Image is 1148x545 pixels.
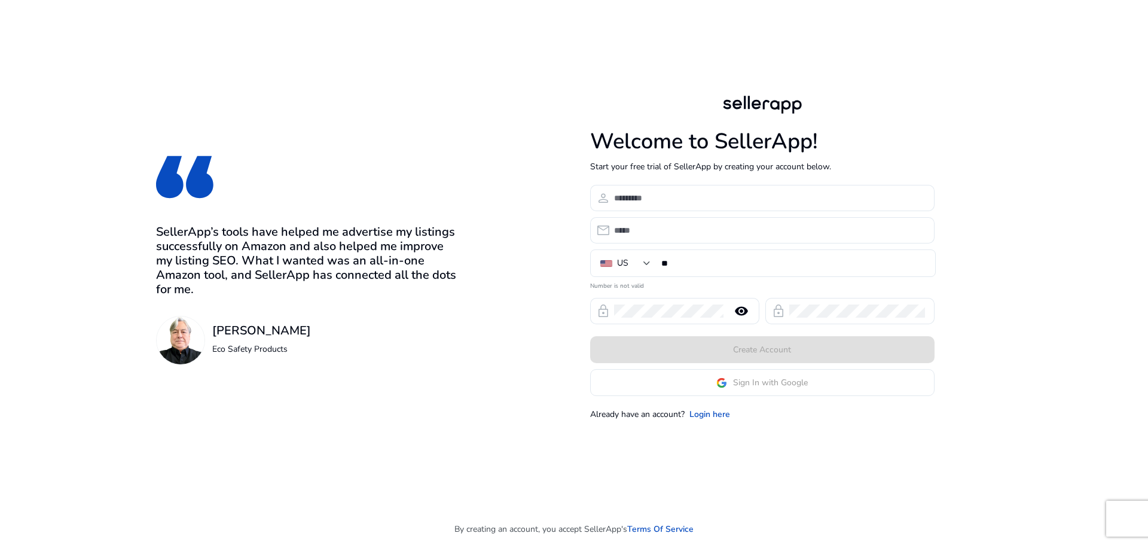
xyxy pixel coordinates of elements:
[596,223,610,238] span: email
[727,304,756,318] mat-icon: remove_red_eye
[596,191,610,205] span: person
[617,257,628,270] div: US
[590,129,935,154] h1: Welcome to SellerApp!
[590,278,935,291] mat-error: Number is not valid
[771,304,786,318] span: lock
[590,160,935,173] p: Start your free trial of SellerApp by creating your account below.
[590,408,685,421] p: Already have an account?
[212,324,311,338] h3: [PERSON_NAME]
[156,225,462,297] h3: SellerApp’s tools have helped me advertise my listings successfully on Amazon and also helped me ...
[627,523,694,535] a: Terms Of Service
[689,408,730,421] a: Login here
[596,304,610,318] span: lock
[212,343,311,355] p: Eco Safety Products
